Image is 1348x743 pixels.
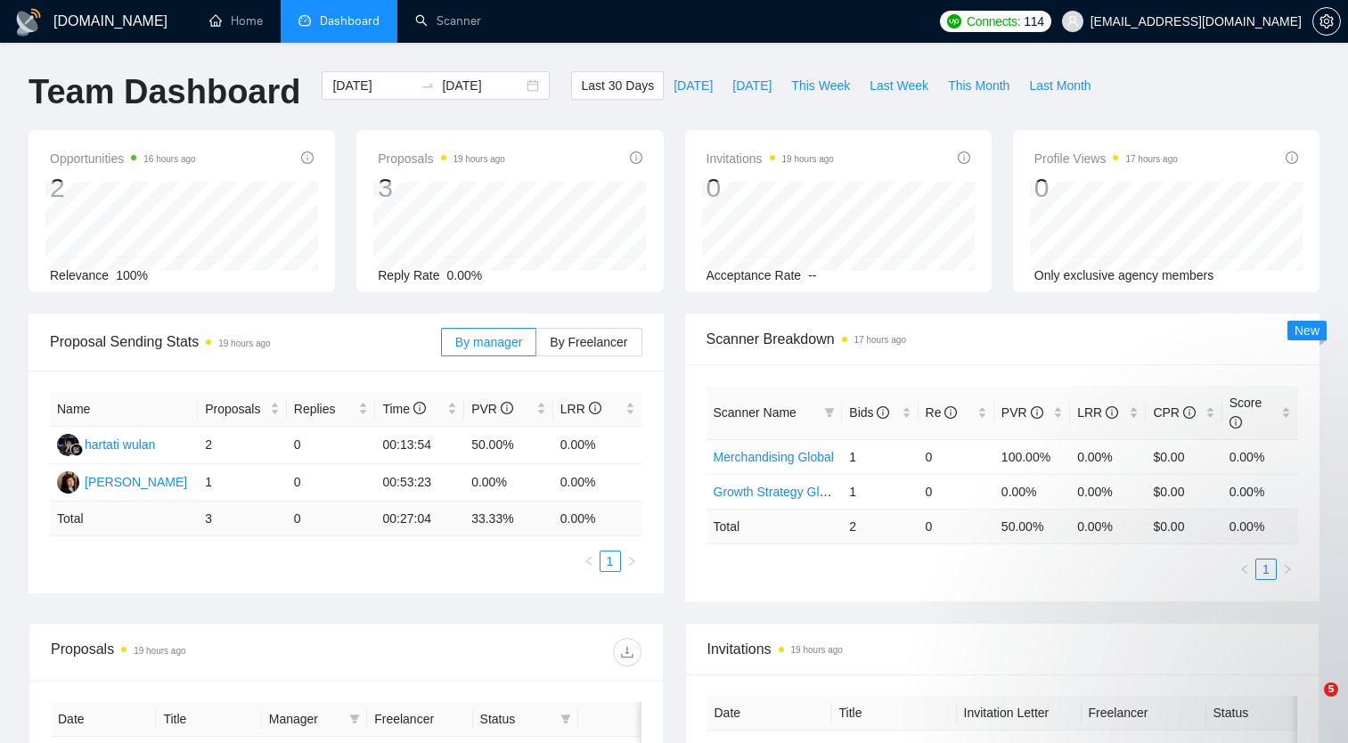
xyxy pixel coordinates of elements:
[287,427,376,464] td: 0
[421,78,435,93] span: swap-right
[1234,559,1255,580] button: left
[375,427,464,464] td: 00:13:54
[415,13,481,29] a: searchScanner
[349,714,360,724] span: filter
[29,71,300,113] h1: Team Dashboard
[378,268,439,282] span: Reply Rate
[944,406,957,419] span: info-circle
[1066,15,1079,28] span: user
[1070,439,1146,474] td: 0.00%
[413,402,426,414] span: info-circle
[948,76,1009,95] span: This Month
[346,706,364,732] span: filter
[367,702,472,737] th: Freelancer
[1001,405,1043,420] span: PVR
[1286,151,1298,164] span: info-circle
[205,399,266,419] span: Proposals
[808,268,816,282] span: --
[714,405,797,420] span: Scanner Name
[578,551,600,572] button: left
[1031,406,1043,419] span: info-circle
[1313,14,1340,29] span: setting
[301,151,314,164] span: info-circle
[870,76,928,95] span: Last Week
[447,268,483,282] span: 0.00%
[958,151,970,164] span: info-circle
[553,464,642,502] td: 0.00%
[382,402,425,416] span: Time
[14,8,43,37] img: logo
[553,427,642,464] td: 0.00%
[664,71,723,100] button: [DATE]
[1256,559,1276,579] a: 1
[707,696,832,731] th: Date
[1277,559,1298,580] button: right
[1230,416,1242,429] span: info-circle
[50,392,198,427] th: Name
[464,502,553,536] td: 33.33 %
[714,450,834,464] a: Merchandising Global
[707,148,834,169] span: Invitations
[1146,509,1221,543] td: $ 0.00
[1153,405,1195,420] span: CPR
[85,435,155,454] div: hartati wulan
[50,331,441,353] span: Proposal Sending Stats
[1019,71,1100,100] button: Last Month
[471,402,513,416] span: PVR
[919,474,994,509] td: 0
[262,702,367,737] th: Manager
[994,474,1070,509] td: 0.00%
[707,509,843,543] td: Total
[578,551,600,572] li: Previous Page
[287,464,376,502] td: 0
[1070,474,1146,509] td: 0.00%
[1295,323,1319,338] span: New
[842,509,918,543] td: 2
[791,76,850,95] span: This Week
[1034,148,1178,169] span: Profile Views
[198,464,287,502] td: 1
[1146,439,1221,474] td: $0.00
[320,13,380,29] span: Dashboard
[821,399,838,426] span: filter
[464,427,553,464] td: 50.00%
[298,14,311,27] span: dashboard
[51,702,156,737] th: Date
[464,464,553,502] td: 0.00%
[938,71,1019,100] button: This Month
[732,76,772,95] span: [DATE]
[501,402,513,414] span: info-circle
[707,638,1298,660] span: Invitations
[1324,682,1338,697] span: 5
[1024,12,1043,31] span: 114
[198,392,287,427] th: Proposals
[630,151,642,164] span: info-circle
[1029,76,1091,95] span: Last Month
[1239,564,1250,575] span: left
[375,464,464,502] td: 00:53:23
[1077,405,1118,420] span: LRR
[967,12,1020,31] span: Connects:
[781,71,860,100] button: This Week
[378,148,505,169] span: Proposals
[1222,509,1298,543] td: 0.00 %
[926,405,958,420] span: Re
[877,406,889,419] span: info-circle
[707,171,834,205] div: 0
[1255,559,1277,580] li: 1
[50,268,109,282] span: Relevance
[57,474,187,488] a: CM[PERSON_NAME]
[57,471,79,494] img: CM
[453,154,505,164] time: 19 hours ago
[1206,696,1331,731] th: Status
[1082,696,1206,731] th: Freelancer
[1222,439,1298,474] td: 0.00%
[1234,559,1255,580] li: Previous Page
[1034,268,1214,282] span: Only exclusive agency members
[621,551,642,572] li: Next Page
[287,392,376,427] th: Replies
[994,509,1070,543] td: 50.00 %
[209,13,263,29] a: homeHome
[1146,474,1221,509] td: $0.00
[674,76,713,95] span: [DATE]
